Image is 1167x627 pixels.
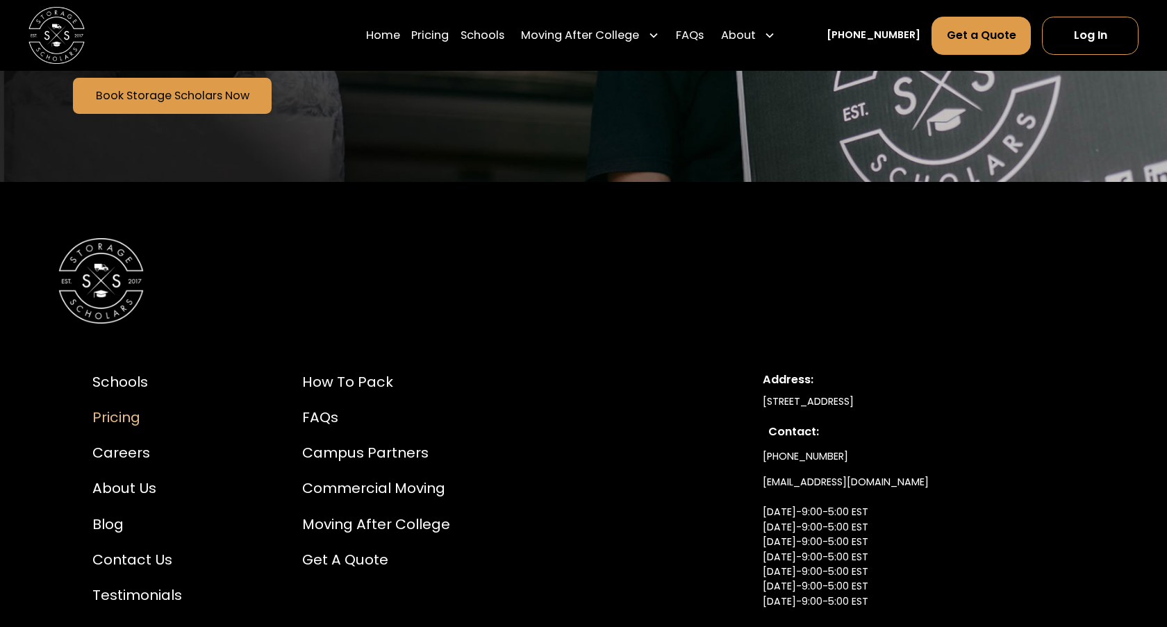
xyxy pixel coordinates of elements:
[932,17,1031,55] a: Get a Quote
[515,15,665,55] div: Moving After College
[302,478,450,499] a: Commercial Moving
[302,371,450,393] a: How to Pack
[1042,17,1139,55] a: Log In
[92,478,182,499] a: About Us
[721,27,756,44] div: About
[676,15,704,55] a: FAQs
[92,371,182,393] a: Schools
[366,15,400,55] a: Home
[28,7,85,64] img: Storage Scholars main logo
[58,238,144,324] img: Storage Scholars Logomark.
[768,424,1069,440] div: Contact:
[521,27,639,44] div: Moving After College
[302,407,450,428] a: FAQs
[92,442,182,464] a: Careers
[92,549,182,571] a: Contact Us
[763,443,848,469] a: [PHONE_NUMBER]
[302,442,450,464] a: Campus Partners
[715,15,781,55] div: About
[827,28,920,42] a: [PHONE_NUMBER]
[302,514,450,535] a: Moving After College
[763,394,1075,409] div: [STREET_ADDRESS]
[92,585,182,606] a: Testimonials
[92,514,182,535] a: Blog
[92,407,182,428] a: Pricing
[461,15,504,55] a: Schools
[73,78,272,114] a: Book Storage Scholars Now
[28,7,85,64] a: home
[411,15,449,55] a: Pricing
[763,371,1075,388] div: Address:
[302,549,450,571] a: Get a Quote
